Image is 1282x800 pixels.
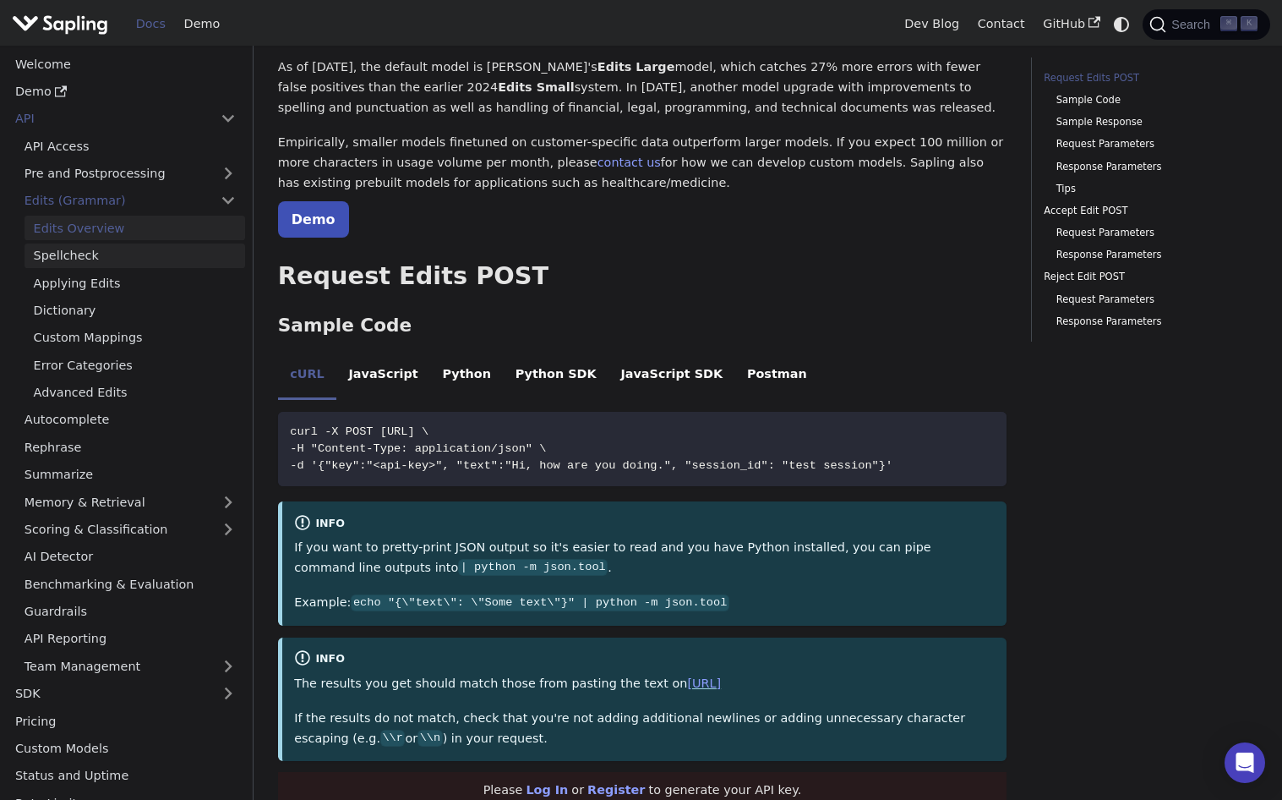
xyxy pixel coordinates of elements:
a: contact us [597,156,661,169]
li: cURL [278,353,336,400]
p: The results you get should match those from pasting the text on [294,674,995,694]
a: Spellcheck [25,244,245,268]
h2: Request Edits POST [278,261,1007,292]
a: Benchmarking & Evaluation [15,572,245,596]
a: Memory & Retrieval [15,490,245,514]
a: Scoring & Classification [15,518,245,542]
a: Autocomplete [15,408,245,432]
a: [URL] [687,677,721,690]
p: Empirically, smaller models finetuned on customer-specific data outperform larger models. If you ... [278,133,1007,193]
a: Demo [175,11,229,37]
p: Example: [294,593,995,613]
a: Register [587,783,645,797]
a: Edits Overview [25,216,245,240]
a: Response Parameters [1056,314,1246,330]
kbd: K [1241,16,1257,31]
div: Open Intercom Messenger [1225,742,1265,783]
a: GitHub [1034,11,1109,37]
a: Sample Code [1056,92,1246,108]
a: Tips [1056,181,1246,197]
button: Expand sidebar category 'SDK' [211,682,245,706]
a: Demo [278,201,349,238]
p: As of [DATE], the default model is [PERSON_NAME]'s model, which catches 27% more errors with fewe... [278,58,1007,118]
li: JavaScript SDK [608,353,735,400]
h3: Sample Code [278,315,1007,337]
code: \\n [417,730,442,747]
div: info [294,514,995,534]
a: Request Parameters [1056,292,1246,308]
a: Pre and Postprocessing [15,162,245,186]
a: Applying Edits [25,271,245,295]
button: Switch between dark and light mode (currently system mode) [1110,12,1134,36]
a: SDK [6,682,211,706]
a: API Access [15,134,245,158]
span: -d '{"key":"<api-key>", "text":"Hi, how are you doing.", "session_id": "test session"}' [290,459,892,472]
code: | python -m json.tool [458,559,608,576]
a: Guardrails [15,600,245,624]
a: Welcome [6,52,245,76]
li: Python SDK [503,353,608,400]
a: Response Parameters [1056,159,1246,175]
li: JavaScript [336,353,430,400]
a: Request Parameters [1056,225,1246,241]
a: Request Edits POST [1044,70,1252,86]
a: Pricing [6,709,245,733]
strong: Edits Large [597,60,675,74]
a: Contact [968,11,1034,37]
a: AI Detector [15,545,245,569]
a: Response Parameters [1056,247,1246,263]
a: Request Parameters [1056,136,1246,152]
li: Python [430,353,503,400]
a: Custom Models [6,737,245,761]
a: Reject Edit POST [1044,269,1252,285]
code: \\r [380,730,405,747]
a: Summarize [15,463,245,487]
a: API Reporting [15,627,245,651]
a: Dev Blog [895,11,968,37]
a: Demo [6,79,245,104]
span: curl -X POST [URL] \ [290,425,428,438]
a: Advanced Edits [25,381,245,405]
button: Search (Command+K) [1143,9,1269,40]
strong: Edits Small [498,80,574,94]
a: Team Management [15,654,245,678]
a: API [6,107,211,131]
code: echo "{\"text\": \"Some text\"}" | python -m json.tool [351,595,728,611]
div: info [294,649,995,670]
kbd: ⌘ [1220,16,1237,31]
a: Log In [526,783,568,797]
a: Error Categories [25,353,245,377]
a: Accept Edit POST [1044,203,1252,219]
a: Dictionary [25,299,245,323]
a: Sapling.ai [12,12,114,36]
button: Collapse sidebar category 'API' [211,107,245,131]
a: Sample Response [1056,114,1246,130]
span: Search [1166,18,1220,31]
a: Status and Uptime [6,764,245,788]
p: If the results do not match, check that you're not adding additional newlines or adding unnecessa... [294,709,995,749]
a: Edits (Grammar) [15,189,245,213]
a: Custom Mappings [25,326,245,350]
span: -H "Content-Type: application/json" \ [290,442,546,455]
img: Sapling.ai [12,12,108,36]
a: Docs [127,11,175,37]
li: Postman [735,353,820,400]
p: If you want to pretty-print JSON output so it's easier to read and you have Python installed, you... [294,538,995,578]
a: Rephrase [15,435,245,459]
